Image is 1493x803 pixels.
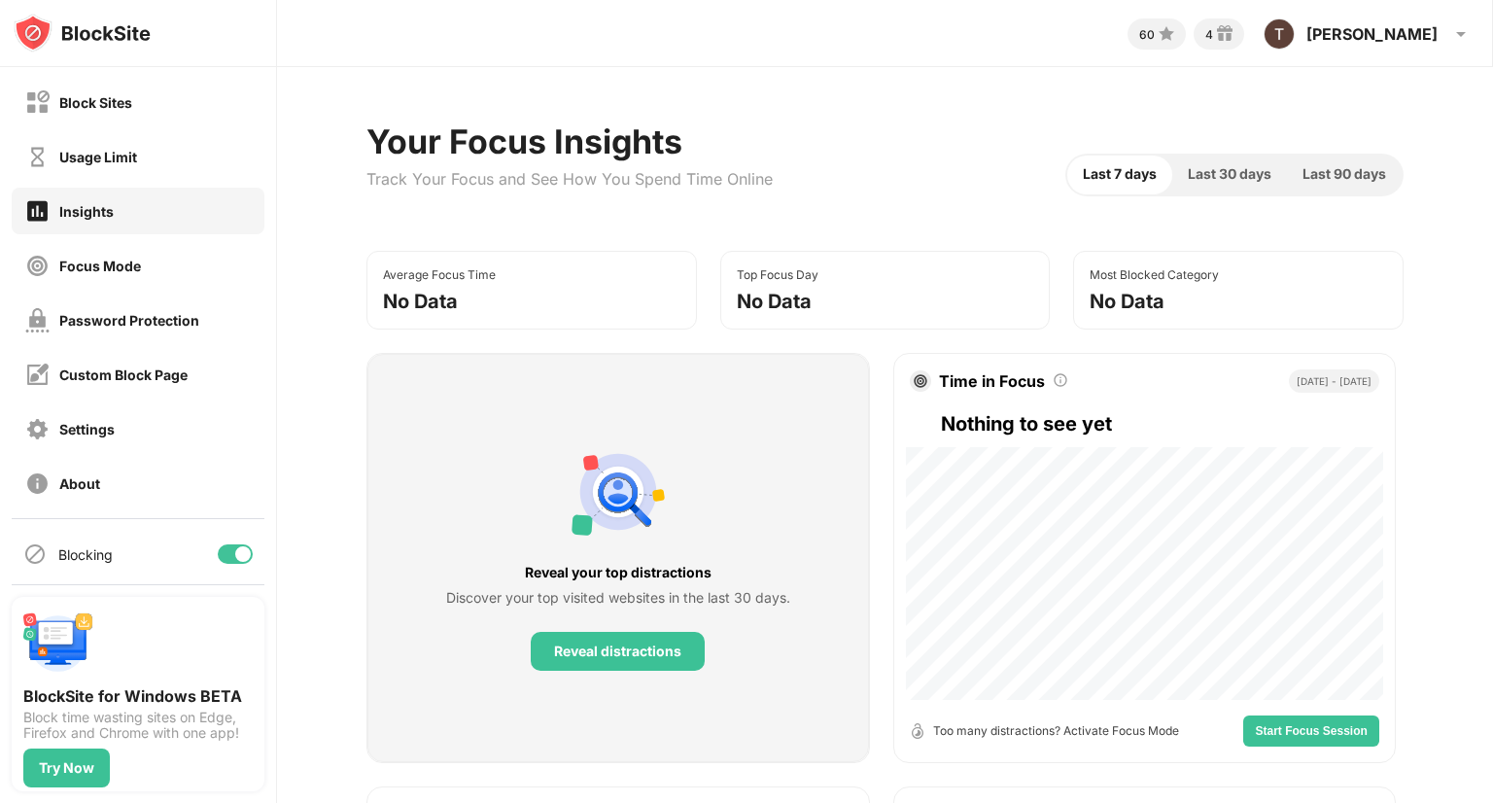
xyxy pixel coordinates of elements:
img: settings-off.svg [25,417,50,441]
div: No Data [737,290,812,313]
span: Start Focus Session [1255,725,1367,737]
img: open-timer.svg [910,723,925,739]
div: Track Your Focus and See How You Spend Time Online [366,169,773,189]
img: ACg8ocLpqnz3bbKLxXGjWazZG72qNnP1g1ak6kR1uJX06kgL9b7yLhOT=s96-c [1264,18,1295,50]
div: Usage Limit [59,149,137,165]
div: Blocking [58,546,113,563]
button: Start Focus Session [1243,716,1378,747]
img: insights-on.svg [25,198,50,224]
div: Try Now [39,760,94,776]
div: Average Focus Time [383,267,496,282]
div: Time in Focus [939,371,1045,391]
span: Last 7 days [1083,163,1157,185]
span: Last 90 days [1302,163,1386,185]
div: Most Blocked Category [1090,267,1219,282]
img: block-off.svg [25,90,50,115]
div: Top Focus Day [737,267,818,282]
div: Discover your top visited websites in the last 30 days. [446,587,790,609]
div: Reveal your top distractions [446,562,790,583]
img: tooltip.svg [1053,372,1068,388]
div: Password Protection [59,312,199,329]
span: Last 30 days [1188,163,1271,185]
img: password-protection-off.svg [25,308,50,332]
div: No Data [1090,290,1164,313]
img: points-small.svg [1155,22,1178,46]
img: time-usage-off.svg [25,145,50,169]
div: Your Focus Insights [366,122,773,161]
div: About [59,475,100,492]
div: Focus Mode [59,258,141,274]
div: Too many distractions? Activate Focus Mode [933,721,1179,740]
div: [PERSON_NAME] [1306,24,1438,44]
img: push-desktop.svg [23,609,93,679]
img: target.svg [914,374,927,388]
div: Nothing to see yet [941,408,1379,439]
img: personal-suggestions.svg [572,445,665,539]
div: Settings [59,421,115,437]
img: blocking-icon.svg [23,542,47,566]
div: BlockSite for Windows BETA [23,686,253,706]
div: [DATE] - [DATE] [1289,369,1379,393]
div: Reveal distractions [554,644,681,659]
img: logo-blocksite.svg [14,14,151,52]
div: Insights [59,203,114,220]
div: 60 [1139,27,1155,42]
div: 4 [1205,27,1213,42]
div: Custom Block Page [59,367,188,383]
img: customize-block-page-off.svg [25,363,50,387]
div: Block Sites [59,94,132,111]
img: reward-small.svg [1213,22,1236,46]
img: focus-off.svg [25,254,50,278]
img: about-off.svg [25,471,50,496]
div: Block time wasting sites on Edge, Firefox and Chrome with one app! [23,710,253,741]
div: No Data [383,290,458,313]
